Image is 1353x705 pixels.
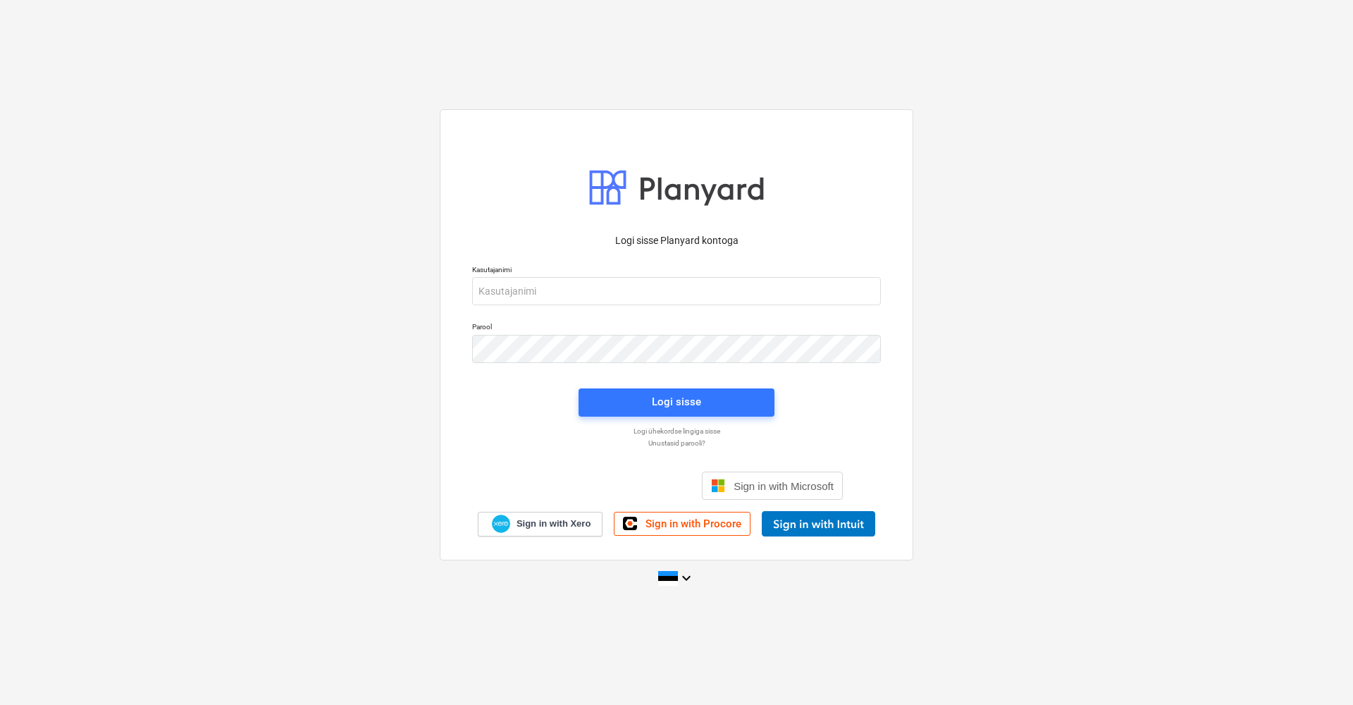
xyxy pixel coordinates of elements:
a: Unustasid parooli? [465,439,888,448]
span: Sign in with Procore [645,517,741,530]
img: Microsoft logo [711,479,725,493]
a: Logi ühekordse lingiga sisse [465,427,888,436]
span: Sign in with Xero [517,517,591,530]
a: Sign in with Procore [614,512,750,536]
a: Sign in with Xero [478,512,603,537]
iframe: Sisselogimine Google'i nupu abil [503,470,698,501]
img: Xero logo [492,515,510,534]
p: Kasutajanimi [472,265,881,277]
p: Parool [472,322,881,334]
i: keyboard_arrow_down [678,570,695,587]
button: Logi sisse [579,388,774,417]
p: Logi sisse Planyard kontoga [472,233,881,248]
span: Sign in with Microsoft [734,480,834,492]
div: Logi sisse Google’i kontoga. Avaneb uuel vahelehel [510,470,691,501]
input: Kasutajanimi [472,277,881,305]
div: Logi sisse [652,393,701,411]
